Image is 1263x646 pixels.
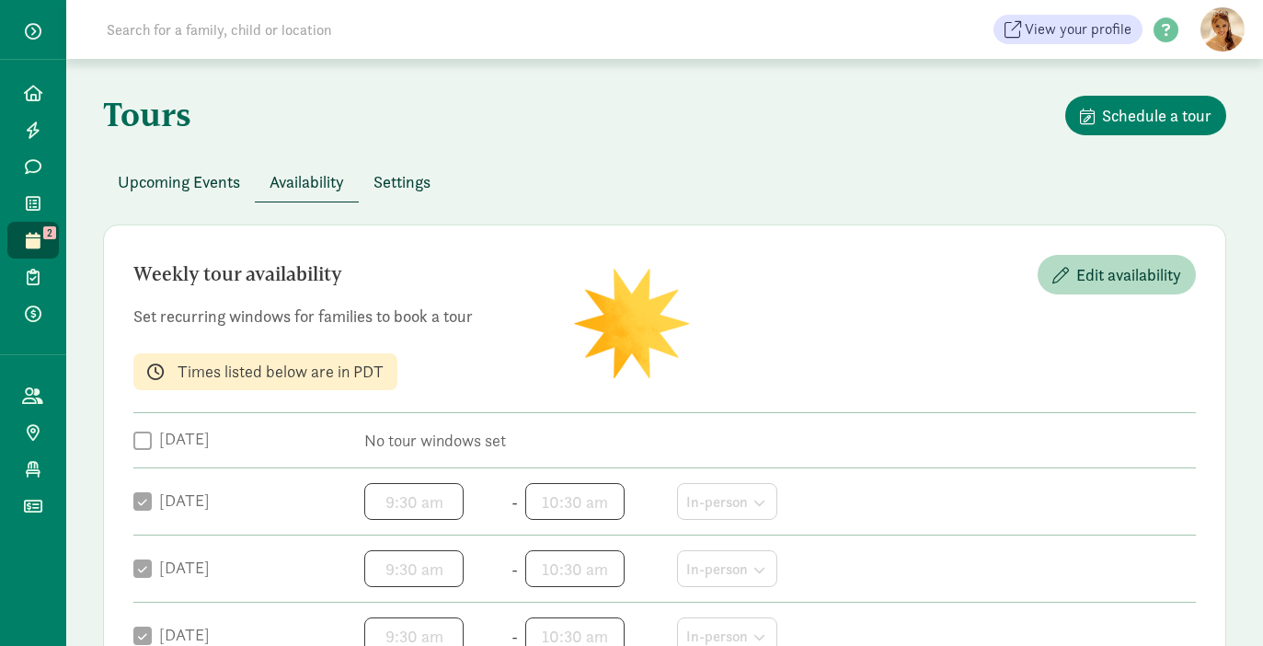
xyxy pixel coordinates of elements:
[255,162,359,202] button: Availability
[43,226,56,239] span: 2
[364,550,464,587] input: Start time
[103,96,191,133] h1: Tours
[525,483,625,520] input: End time
[133,306,1196,328] p: Set recurring windows for families to book a tour
[1025,18,1131,40] span: View your profile
[152,490,210,512] label: [DATE]
[1065,96,1226,135] button: Schedule a tour
[373,169,431,194] span: Settings
[96,11,612,48] input: Search for a family, child or location
[1038,255,1196,294] button: Edit availability
[103,162,255,202] button: Upcoming Events
[178,361,384,383] p: Times listed below are in PDT
[7,222,59,259] a: 2
[511,490,518,514] span: -
[152,624,210,646] label: [DATE]
[133,255,342,294] h2: Weekly tour availability
[364,430,1196,452] p: No tour windows set
[118,169,240,194] span: Upcoming Events
[364,483,464,520] input: Start time
[511,557,518,582] span: -
[270,169,344,194] span: Availability
[152,557,210,579] label: [DATE]
[993,15,1142,44] a: View your profile
[359,162,445,202] button: Settings
[686,489,768,513] div: In-person
[1076,262,1181,287] span: Edit availability
[1102,103,1211,128] span: Schedule a tour
[525,550,625,587] input: End time
[1171,558,1263,646] iframe: Chat Widget
[152,428,210,450] label: [DATE]
[686,556,768,581] div: In-person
